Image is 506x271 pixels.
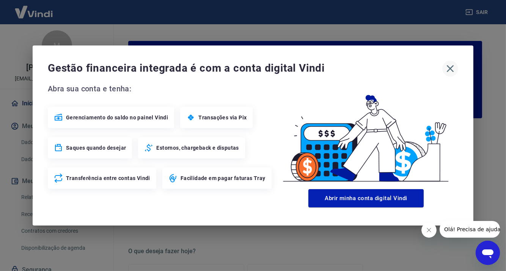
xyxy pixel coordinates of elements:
span: Abra sua conta e tenha: [48,83,274,95]
iframe: Botão para abrir a janela de mensagens [476,241,500,265]
img: Good Billing [274,83,458,186]
button: Abrir minha conta digital Vindi [308,189,424,207]
span: Estornos, chargeback e disputas [156,144,239,152]
span: Transferência entre contas Vindi [66,174,150,182]
span: Transações via Pix [198,114,247,121]
span: Gerenciamento do saldo no painel Vindi [66,114,168,121]
span: Facilidade em pagar faturas Tray [181,174,266,182]
span: Olá! Precisa de ajuda? [5,5,64,11]
span: Saques quando desejar [66,144,126,152]
span: Gestão financeira integrada é com a conta digital Vindi [48,61,442,76]
iframe: Fechar mensagem [421,222,437,238]
iframe: Mensagem da empresa [440,221,500,238]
